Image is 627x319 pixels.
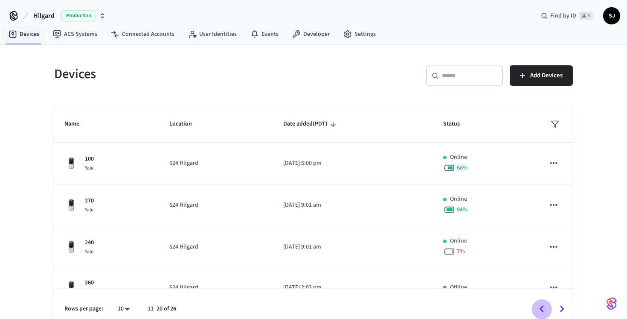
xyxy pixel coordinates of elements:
span: Add Devices [530,70,563,81]
p: 624 Hilgard [169,159,263,168]
p: [DATE] 9:01 am [283,201,423,210]
a: Developer [285,26,337,42]
span: Production [61,10,96,21]
span: Yale [85,164,93,172]
p: Offline [450,283,467,292]
span: Yale [85,248,93,255]
p: Online [450,195,467,204]
p: 240 [85,238,94,247]
button: Go to previous page [531,299,552,319]
p: Online [450,237,467,246]
p: 11–20 of 26 [148,304,176,313]
span: 94 % [457,205,468,214]
span: Hilgard [33,11,55,21]
button: Go to next page [552,299,572,319]
p: Rows per page: [64,304,103,313]
p: [DATE] 2:03 pm [283,283,423,292]
span: Find by ID [550,12,576,20]
p: [DATE] 5:00 pm [283,159,423,168]
img: Yale Assure Touchscreen Wifi Smart Lock, Satin Nickel, Front [64,240,78,254]
p: 624 Hilgard [169,243,263,252]
button: Add Devices [510,65,573,86]
span: Status [443,117,471,131]
p: Online [450,153,467,162]
p: 624 Hilgard [169,201,263,210]
a: User Identities [181,26,244,42]
a: Events [244,26,285,42]
span: 68 % [457,164,468,172]
p: 624 Hilgard [169,283,263,292]
span: Date added(PDT) [283,117,339,131]
p: 270 [85,196,94,205]
span: Yale [85,206,93,214]
a: ACS Systems [46,26,104,42]
a: Connected Accounts [104,26,181,42]
a: Settings [337,26,383,42]
img: Yale Assure Touchscreen Wifi Smart Lock, Satin Nickel, Front [64,157,78,170]
img: SeamLogoGradient.69752ec5.svg [607,297,617,310]
p: [DATE] 9:01 am [283,243,423,252]
div: Find by ID⌘ K [534,8,600,23]
span: SJ [604,8,619,23]
p: 100 [85,155,94,164]
span: Name [64,117,90,131]
p: 260 [85,278,94,287]
a: Devices [2,26,46,42]
span: 7 % [457,247,465,256]
h5: Devices [54,65,308,83]
span: ⌘ K [579,12,593,20]
button: SJ [603,7,620,24]
img: Yale Assure Touchscreen Wifi Smart Lock, Satin Nickel, Front [64,199,78,212]
div: 10 [113,303,134,315]
span: Location [169,117,203,131]
img: Yale Assure Touchscreen Wifi Smart Lock, Satin Nickel, Front [64,281,78,294]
